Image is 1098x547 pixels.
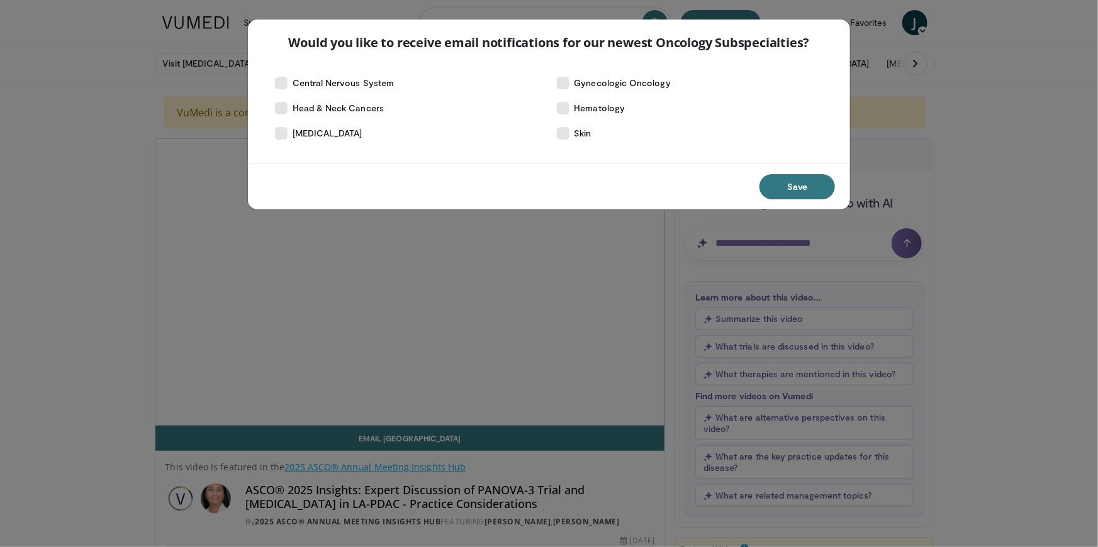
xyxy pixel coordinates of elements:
span: Head & Neck Cancers [293,102,384,114]
span: Skin [574,127,591,140]
span: Hematology [574,102,625,114]
span: Central Nervous System [293,77,395,89]
button: Save [759,174,835,199]
span: Gynecologic Oncology [574,77,671,89]
span: [MEDICAL_DATA] [293,127,362,140]
p: Would you like to receive email notifications for our newest Oncology Subspecialties? [288,35,809,51]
